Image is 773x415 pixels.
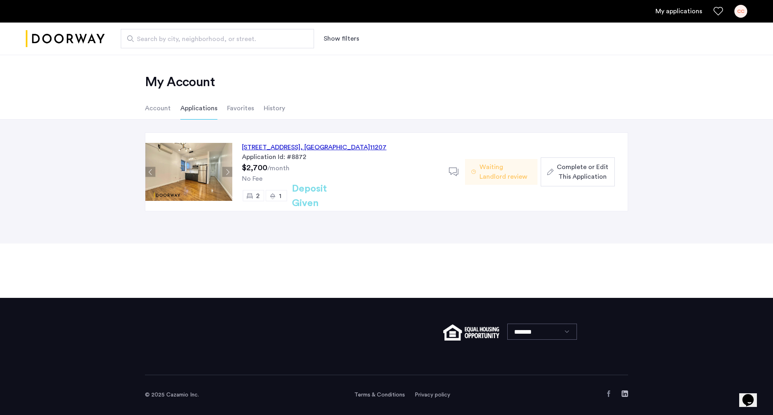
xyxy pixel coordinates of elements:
a: Facebook [606,390,612,397]
span: $2,700 [242,164,267,172]
input: Apartment Search [121,29,314,48]
div: CC [734,5,747,18]
a: LinkedIn [622,390,628,397]
span: Search by city, neighborhood, or street. [137,34,291,44]
img: Apartment photo [145,143,232,201]
h2: My Account [145,74,628,90]
div: [STREET_ADDRESS] 11207 [242,142,386,152]
li: Favorites [227,97,254,120]
span: , [GEOGRAPHIC_DATA] [300,144,370,151]
a: Favorites [713,6,723,16]
button: button [541,157,615,186]
span: © 2025 Cazamio Inc. [145,392,199,398]
span: 1 [279,193,281,199]
span: Waiting Landlord review [480,162,531,182]
li: Applications [180,97,217,120]
h2: Deposit Given [292,182,356,211]
li: Account [145,97,171,120]
span: No Fee [242,175,262,182]
a: Cazamio logo [26,24,105,54]
img: equal-housing.png [443,324,499,341]
span: 2 [256,193,260,199]
span: Complete or Edit This Application [557,162,608,182]
a: Terms and conditions [354,391,405,399]
a: My application [655,6,702,16]
button: Show or hide filters [324,34,359,43]
button: Next apartment [222,167,232,177]
select: Language select [507,324,577,340]
div: Application Id: #8872 [242,152,439,162]
iframe: chat widget [739,383,765,407]
a: Privacy policy [415,391,450,399]
li: History [264,97,285,120]
sub: /month [267,165,289,171]
button: Previous apartment [145,167,155,177]
img: logo [26,24,105,54]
